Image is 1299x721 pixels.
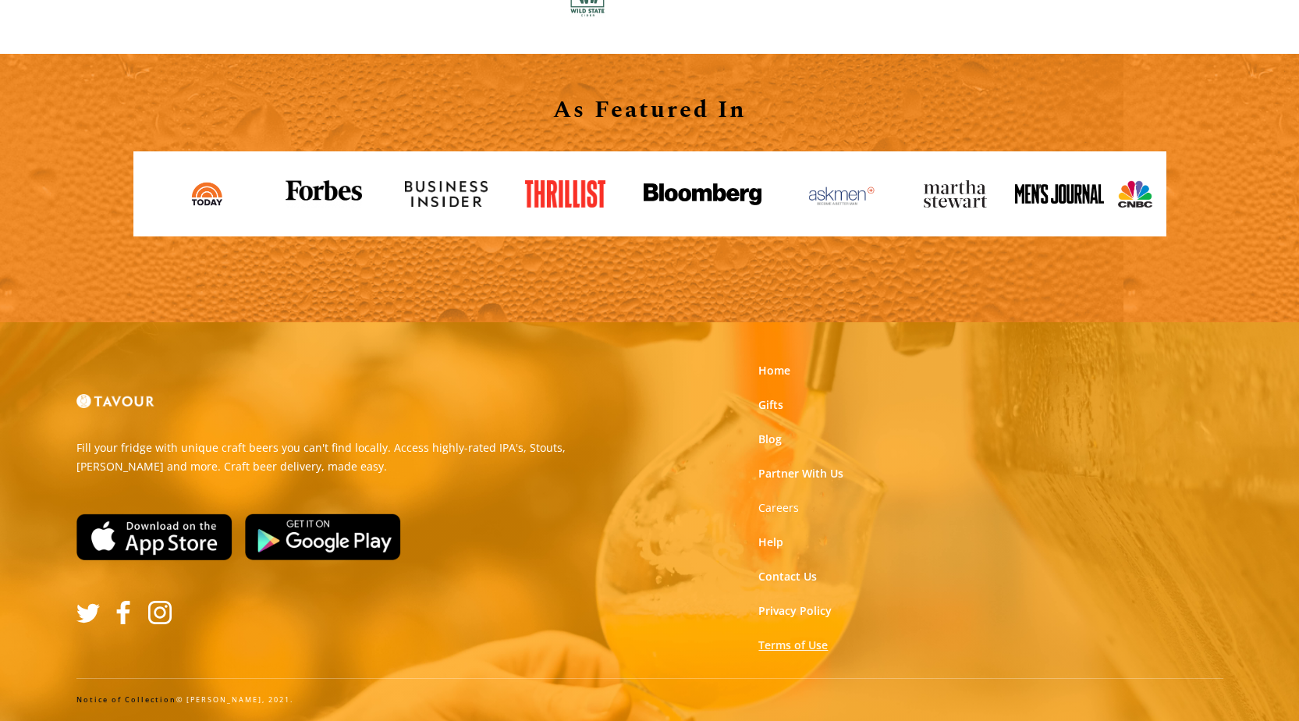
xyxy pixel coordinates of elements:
[758,466,843,481] a: Partner With Us
[758,432,782,447] a: Blog
[758,500,799,516] a: Careers
[758,569,817,584] a: Contact Us
[758,535,783,550] a: Help
[76,694,176,705] a: Notice of Collection
[758,638,828,653] a: Terms of Use
[758,500,799,515] strong: Careers
[758,363,790,378] a: Home
[758,397,783,413] a: Gifts
[76,439,638,476] p: Fill your fridge with unique craft beers you can't find locally. Access highly-rated IPA's, Stout...
[76,694,1223,705] div: © [PERSON_NAME], 2021.
[758,603,832,619] a: Privacy Policy
[553,92,747,128] strong: As Featured In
